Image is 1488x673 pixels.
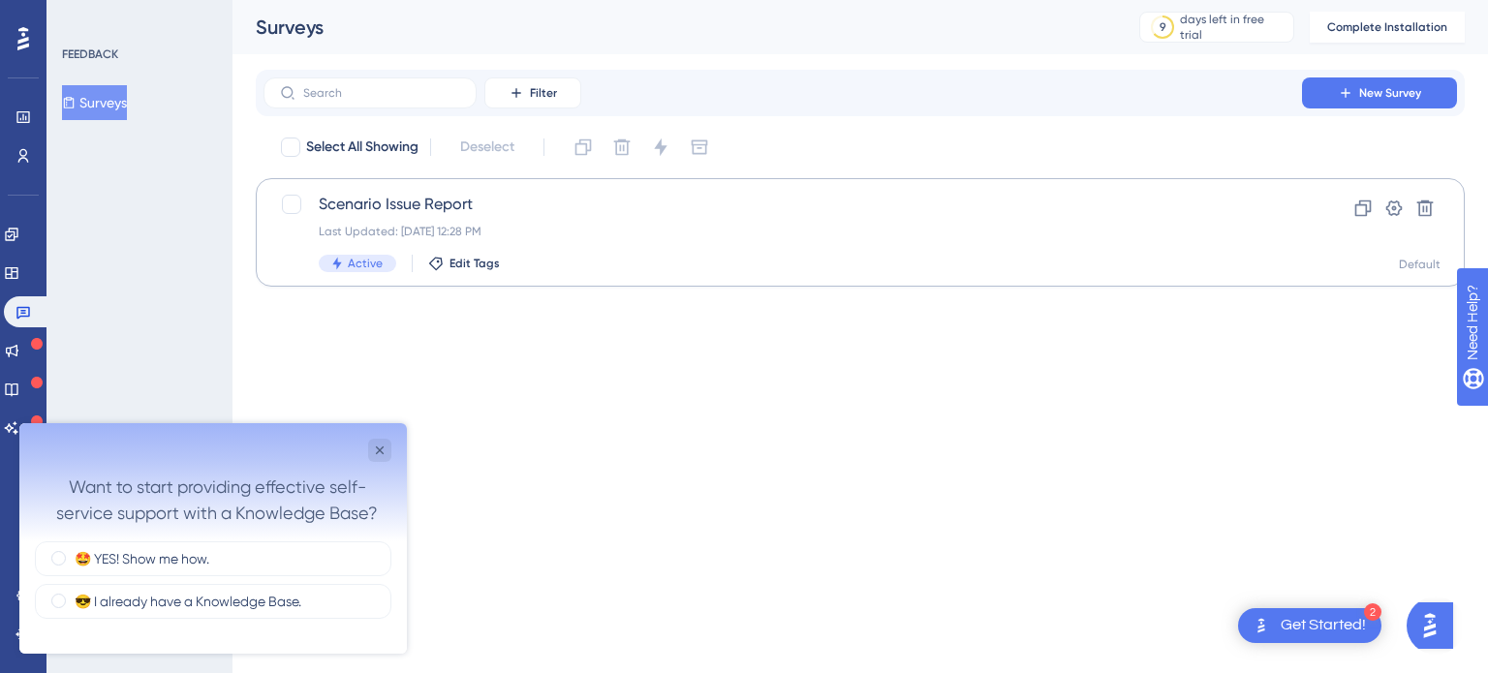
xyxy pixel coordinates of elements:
div: FEEDBACK [62,46,118,62]
button: Filter [484,77,581,108]
iframe: UserGuiding Survey [19,423,407,654]
button: Surveys [62,85,127,120]
div: Get Started! [1281,615,1366,636]
span: Need Help? [46,5,121,28]
span: Complete Installation [1327,19,1447,35]
div: Open Get Started! checklist, remaining modules: 2 [1238,608,1381,643]
button: Edit Tags [428,256,500,271]
input: Search [303,86,460,100]
button: Deselect [443,130,532,165]
div: Default [1399,257,1441,272]
span: Deselect [460,136,514,159]
span: Edit Tags [449,256,500,271]
button: Complete Installation [1310,12,1465,43]
iframe: UserGuiding AI Assistant Launcher [1407,597,1465,655]
span: Scenario Issue Report [319,193,1247,216]
div: days left in free trial [1180,12,1287,43]
div: 2 [1364,603,1381,621]
span: New Survey [1359,85,1421,101]
span: Select All Showing [306,136,418,159]
button: New Survey [1302,77,1457,108]
img: launcher-image-alternative-text [1250,614,1273,637]
div: 9 [1160,19,1166,35]
div: Last Updated: [DATE] 12:28 PM [319,224,1247,239]
span: Active [348,256,383,271]
span: Filter [530,85,557,101]
div: Surveys [256,14,1091,41]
